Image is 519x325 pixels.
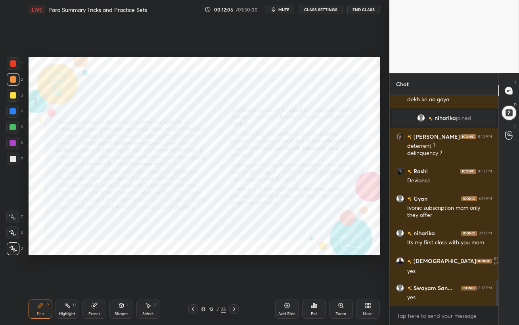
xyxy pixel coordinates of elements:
div: yes [407,267,492,275]
img: iconic-dark.1390631f.png [461,196,477,201]
h6: [PERSON_NAME] [412,132,460,141]
div: Eraser [88,312,100,316]
div: 6 [6,137,23,149]
span: joined [456,115,471,121]
h6: niharika [412,229,435,237]
div: 8:10 PM [478,169,492,174]
img: no-rating-badge.077c3623.svg [407,231,412,236]
div: Z [7,242,23,255]
div: Pen [37,312,44,316]
div: Its my first class with you mam [407,239,492,247]
button: CLASS SETTINGS [299,5,343,14]
img: no-rating-badge.077c3623.svg [428,116,433,121]
img: default.png [417,114,425,122]
img: 6f0f5f193e1948588c8e29ca2ed3c215.jpg [396,133,404,141]
div: 7 [7,153,23,165]
img: iconic-dark.1390631f.png [460,169,476,174]
h6: Swayam San... [412,284,452,292]
img: iconic-dark.1390631f.png [461,286,477,290]
div: 1 [7,57,23,70]
h6: Gyan [412,194,427,203]
span: niharika [434,115,456,121]
div: More [363,312,373,316]
div: 12 [207,307,215,311]
div: Select [142,312,154,316]
div: 25 [221,306,226,313]
div: 5 [6,121,23,133]
div: grid [390,95,498,306]
img: 3 [396,167,404,175]
div: Ivonic subscription mam only they offer [407,204,492,219]
img: no-rating-badge.077c3623.svg [407,197,412,201]
div: 2 [7,73,23,86]
div: LIVE [29,5,45,14]
div: Zoom [335,312,346,316]
div: Add Slide [278,312,296,316]
div: 4 [6,105,23,118]
p: Chat [390,74,415,95]
div: Deviance [407,177,492,185]
div: yes [407,294,492,302]
img: iconic-dark.1390631f.png [476,259,492,263]
h6: [DEMOGRAPHIC_DATA] [412,257,476,265]
div: S [154,303,157,307]
p: D [514,102,517,108]
img: iconic-dark.1390631f.png [460,134,476,139]
img: default.png [396,284,404,292]
button: End Class [347,5,380,14]
button: mute [266,5,294,14]
div: 8:10 PM [478,134,492,139]
img: 0fa2fc8f27e5470a8fabe12426740bf1.jpg [396,257,404,265]
div: / [217,307,219,311]
img: no-rating-badge.077c3623.svg [407,135,412,139]
div: Shapes [115,312,128,316]
div: L [127,303,130,307]
div: Poll [311,312,317,316]
img: no-rating-badge.077c3623.svg [407,169,412,174]
p: T [514,79,517,85]
div: 8:11 PM [479,231,492,236]
span: mute [278,7,289,12]
div: 8:12 PM [478,286,492,290]
div: 8:11 PM [479,196,492,201]
div: 3 [7,89,23,102]
div: deterrent ? delinquency ? [407,142,492,157]
div: P [46,303,49,307]
img: default.png [396,229,404,237]
h4: Para Summary Tricks and Practice Sets [48,6,147,14]
img: default.png [396,195,404,203]
img: iconic-dark.1390631f.png [461,231,477,236]
h6: Rashi [412,167,428,175]
div: Highlight [59,312,75,316]
img: no-rating-badge.077c3623.svg [407,286,412,290]
p: G [513,124,517,130]
img: no-rating-badge.077c3623.svg [407,259,412,264]
div: X [6,226,23,239]
div: C [6,211,23,223]
div: dekh ke aa gaya [407,96,492,104]
div: H [73,303,76,307]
